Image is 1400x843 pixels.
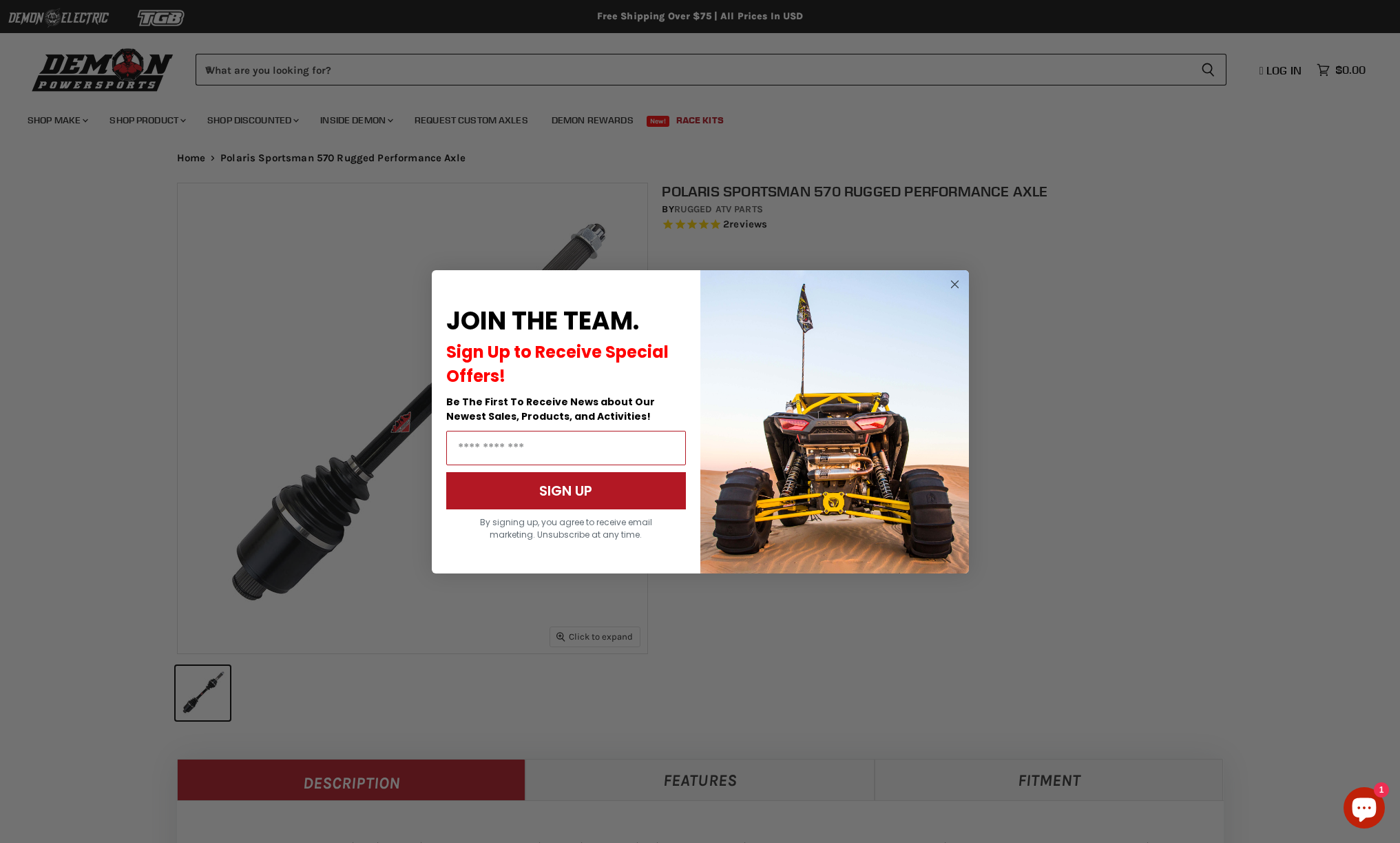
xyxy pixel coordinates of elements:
span: Be The First To Receive News about Our Newest Sales, Products, and Activities! [446,395,655,423]
inbox-online-store-chat: Shopify online store chat [1339,787,1389,832]
span: JOIN THE TEAM. [446,303,639,338]
button: SIGN UP [446,472,686,509]
span: By signing up, you agree to receive email marketing. Unsubscribe at any time. [480,516,652,540]
img: a9095488-b6e7-41ba-879d-588abfab540b.jpeg [700,270,969,573]
button: Close dialog [946,276,963,293]
span: Sign Up to Receive Special Offers! [446,341,669,387]
input: Email Address [446,431,686,465]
